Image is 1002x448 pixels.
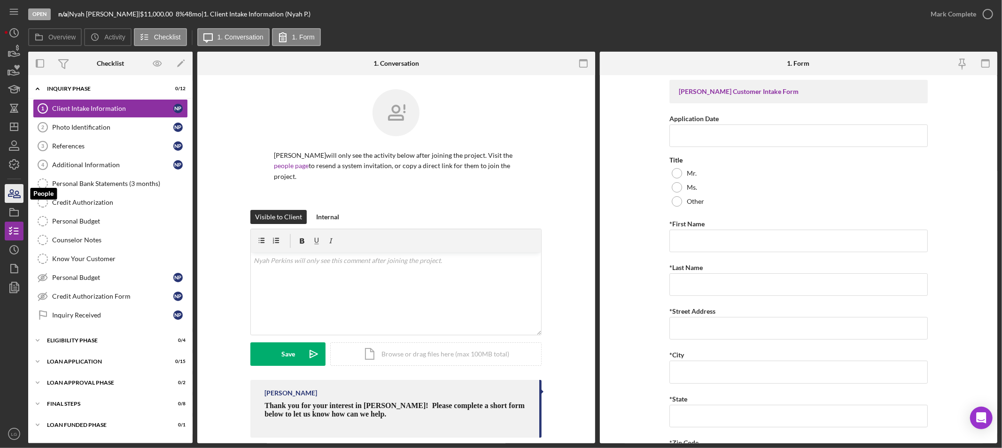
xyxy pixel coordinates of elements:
[52,161,173,169] div: Additional Information
[52,311,173,319] div: Inquiry Received
[48,33,76,41] label: Overview
[173,160,183,170] div: N P
[33,137,188,155] a: 3ReferencesNP
[28,28,82,46] button: Overview
[33,306,188,324] a: Inquiry ReceivedNP
[33,118,188,137] a: 2Photo IdentificationNP
[272,28,321,46] button: 1. Form
[787,60,810,67] div: 1. Form
[169,338,186,343] div: 0 / 4
[669,439,699,447] label: *Zip Code
[197,28,270,46] button: 1. Conversation
[154,33,181,41] label: Checklist
[52,236,187,244] div: Counselor Notes
[373,60,419,67] div: 1. Conversation
[173,123,183,132] div: N P
[255,210,302,224] div: Visible to Client
[33,212,188,231] a: Personal Budget
[47,359,162,364] div: Loan Application
[264,402,525,418] span: Thank you for your interest in [PERSON_NAME]! Please complete a short form below to let us know h...
[250,210,307,224] button: Visible to Client
[311,210,344,224] button: Internal
[52,217,187,225] div: Personal Budget
[687,184,697,191] label: Ms.
[33,268,188,287] a: Personal BudgetNP
[669,156,928,164] div: Title
[169,380,186,386] div: 0 / 2
[202,10,311,18] div: | 1. Client Intake Information (Nyah P.)
[185,10,202,18] div: 48 mo
[134,28,187,46] button: Checklist
[217,33,264,41] label: 1. Conversation
[5,425,23,443] button: LG
[669,395,687,403] label: *State
[58,10,69,18] div: |
[274,150,518,182] p: [PERSON_NAME] will only see the activity below after joining the project. Visit the to resend a s...
[169,359,186,364] div: 0 / 15
[41,162,45,168] tspan: 4
[28,8,51,20] div: Open
[176,10,185,18] div: 8 %
[669,263,703,271] label: *Last Name
[47,86,162,92] div: Inquiry Phase
[173,310,183,320] div: N P
[970,407,993,429] div: Open Intercom Messenger
[173,104,183,113] div: N P
[84,28,131,46] button: Activity
[687,170,697,177] label: Mr.
[47,380,162,386] div: Loan Approval Phase
[33,174,188,193] a: Personal Bank Statements (3 months)
[250,342,326,366] button: Save
[33,155,188,174] a: 4Additional InformationNP
[69,10,140,18] div: Nyah [PERSON_NAME] |
[41,143,44,149] tspan: 3
[316,210,339,224] div: Internal
[281,342,295,366] div: Save
[11,432,17,437] text: LG
[52,124,173,131] div: Photo Identification
[140,10,176,18] div: $11,000.00
[52,142,173,150] div: References
[669,351,684,359] label: *City
[669,307,715,315] label: *Street Address
[169,401,186,407] div: 0 / 8
[169,422,186,428] div: 0 / 1
[33,249,188,268] a: Know Your Customer
[104,33,125,41] label: Activity
[679,88,918,95] div: [PERSON_NAME] Customer Intake Form
[292,33,315,41] label: 1. Form
[52,274,173,281] div: Personal Budget
[921,5,997,23] button: Mark Complete
[97,60,124,67] div: Checklist
[264,389,317,397] div: [PERSON_NAME]
[687,198,704,205] label: Other
[931,5,976,23] div: Mark Complete
[33,99,188,118] a: 1Client Intake InformationNP
[52,105,173,112] div: Client Intake Information
[33,231,188,249] a: Counselor Notes
[669,220,705,228] label: *First Name
[52,255,187,263] div: Know Your Customer
[52,293,173,300] div: Credit Authorization Form
[47,338,162,343] div: Eligibility Phase
[173,141,183,151] div: N P
[274,162,309,170] a: people page
[47,422,162,428] div: Loan Funded Phase
[33,287,188,306] a: Credit Authorization FormNP
[173,273,183,282] div: N P
[47,401,162,407] div: FINAL STEPS
[41,124,44,130] tspan: 2
[169,86,186,92] div: 0 / 12
[52,199,187,206] div: Credit Authorization
[58,10,67,18] b: n/a
[33,193,188,212] a: Credit Authorization
[41,106,44,111] tspan: 1
[52,180,187,187] div: Personal Bank Statements (3 months)
[173,292,183,301] div: N P
[669,115,719,123] label: Application Date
